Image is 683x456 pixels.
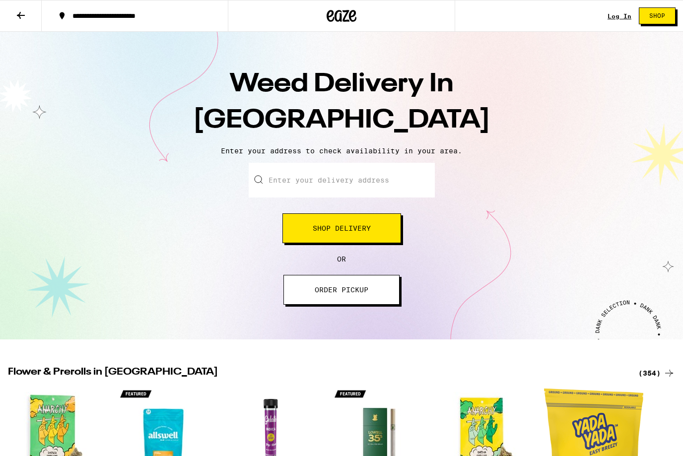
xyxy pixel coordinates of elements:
[638,367,675,379] a: (354)
[283,275,400,305] button: ORDER PICKUP
[193,108,490,133] span: [GEOGRAPHIC_DATA]
[249,163,435,197] input: Enter your delivery address
[631,7,683,24] a: Shop
[282,213,401,243] button: Shop Delivery
[168,66,515,139] h1: Weed Delivery In
[315,286,368,293] span: ORDER PICKUP
[608,13,631,19] a: Log In
[337,255,346,263] span: OR
[639,7,676,24] button: Shop
[8,367,626,379] h2: Flower & Prerolls in [GEOGRAPHIC_DATA]
[10,147,673,155] p: Enter your address to check availability in your area.
[313,225,371,232] span: Shop Delivery
[649,13,665,19] span: Shop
